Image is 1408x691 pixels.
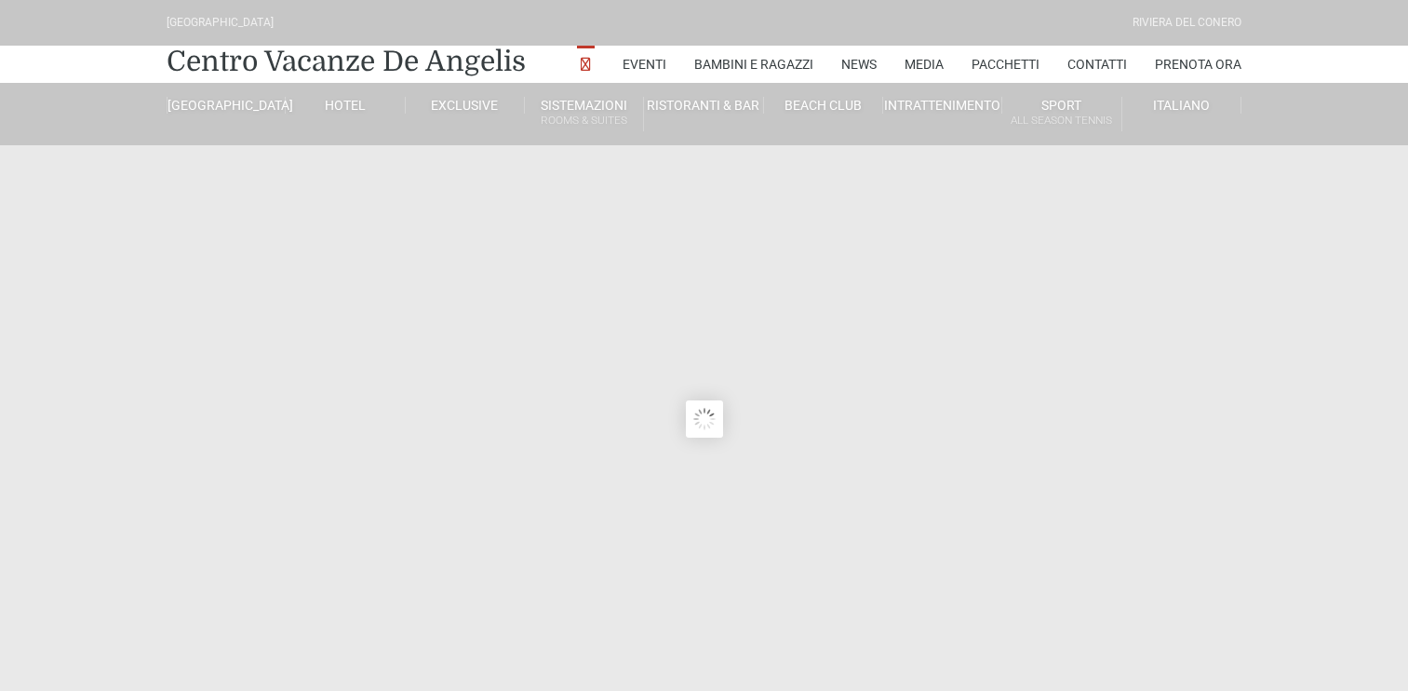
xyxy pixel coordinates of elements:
[644,97,763,114] a: Ristoranti & Bar
[1002,112,1120,129] small: All Season Tennis
[905,46,944,83] a: Media
[286,97,405,114] a: Hotel
[1067,46,1127,83] a: Contatti
[406,97,525,114] a: Exclusive
[694,46,813,83] a: Bambini e Ragazzi
[525,97,644,131] a: SistemazioniRooms & Suites
[1002,97,1121,131] a: SportAll Season Tennis
[1122,97,1241,114] a: Italiano
[167,43,526,80] a: Centro Vacanze De Angelis
[883,97,1002,114] a: Intrattenimento
[841,46,877,83] a: News
[1153,98,1210,113] span: Italiano
[764,97,883,114] a: Beach Club
[525,112,643,129] small: Rooms & Suites
[167,97,286,114] a: [GEOGRAPHIC_DATA]
[1155,46,1241,83] a: Prenota Ora
[1133,14,1241,32] div: Riviera Del Conero
[167,14,274,32] div: [GEOGRAPHIC_DATA]
[972,46,1039,83] a: Pacchetti
[623,46,666,83] a: Eventi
